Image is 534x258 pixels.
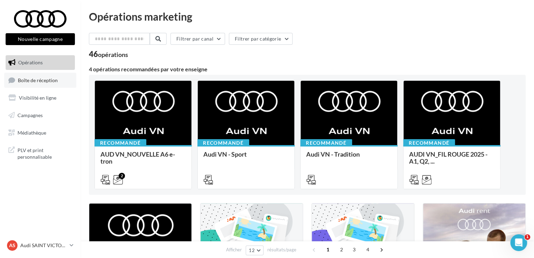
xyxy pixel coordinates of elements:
[267,246,296,253] span: résultats/page
[510,234,527,251] iframe: Intercom live chat
[9,242,15,249] span: AS
[100,150,175,165] span: AUD VN_NOUVELLE A6 e-tron
[89,50,128,58] div: 46
[18,59,43,65] span: Opérations
[20,242,67,249] p: Audi SAINT VICTORET
[336,244,347,255] span: 2
[249,248,255,253] span: 12
[226,246,242,253] span: Afficher
[89,11,526,22] div: Opérations marketing
[4,55,76,70] a: Opérations
[6,33,75,45] button: Nouvelle campagne
[362,244,373,255] span: 4
[306,150,360,158] span: Audi VN - Tradition
[403,139,455,147] div: Recommandé
[17,112,43,118] span: Campagnes
[246,245,264,255] button: 12
[4,91,76,105] a: Visibilité en ligne
[349,244,360,255] span: 3
[18,77,58,83] span: Boîte de réception
[4,108,76,123] a: Campagnes
[94,139,146,147] div: Recommandé
[525,234,530,240] span: 1
[300,139,352,147] div: Recommandé
[4,143,76,163] a: PLV et print personnalisable
[197,139,249,147] div: Recommandé
[229,33,293,45] button: Filtrer par catégorie
[322,244,333,255] span: 1
[4,73,76,88] a: Boîte de réception
[17,145,72,160] span: PLV et print personnalisable
[203,150,247,158] span: Audi VN - Sport
[4,126,76,140] a: Médiathèque
[119,173,125,179] div: 2
[19,95,56,101] span: Visibilité en ligne
[17,129,46,135] span: Médiathèque
[98,51,128,58] div: opérations
[409,150,487,165] span: AUDI VN_FIL ROUGE 2025 - A1, Q2, ...
[6,239,75,252] a: AS Audi SAINT VICTORET
[89,66,526,72] div: 4 opérations recommandées par votre enseigne
[170,33,225,45] button: Filtrer par canal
